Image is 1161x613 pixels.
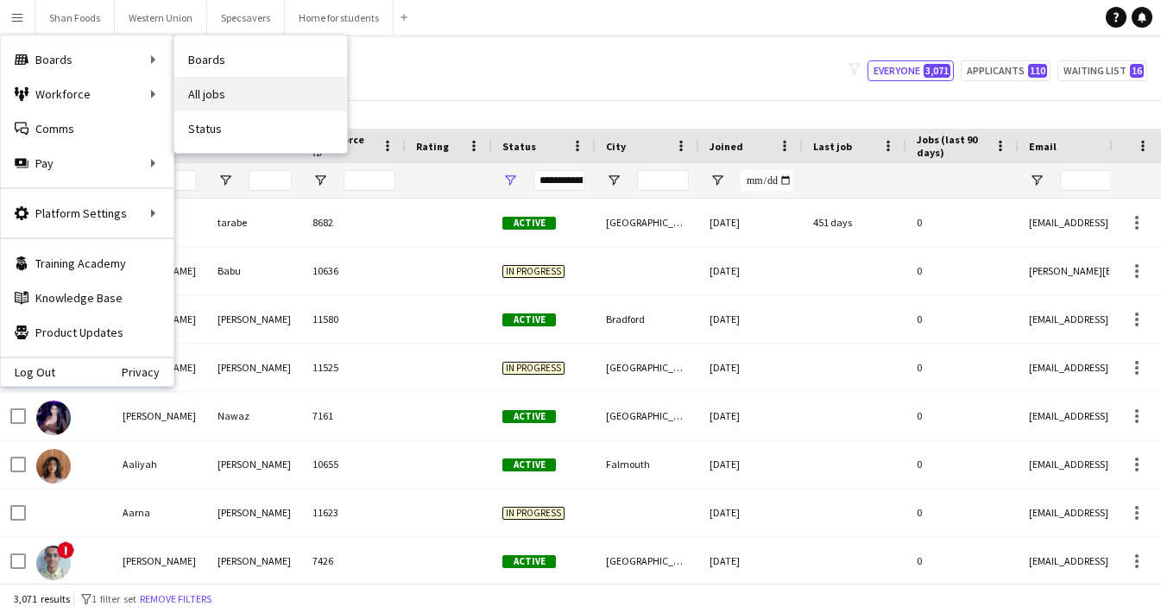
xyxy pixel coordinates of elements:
[112,392,207,439] div: [PERSON_NAME]
[285,1,394,35] button: Home for students
[1130,64,1144,78] span: 16
[699,344,803,391] div: [DATE]
[596,440,699,488] div: Falmouth
[207,295,302,343] div: [PERSON_NAME]
[741,170,792,191] input: Joined Filter Input
[302,247,406,294] div: 10636
[36,546,71,580] img: Aarnav Mashruwala
[917,133,987,159] span: Jobs (last 90 days)
[502,313,556,326] span: Active
[699,295,803,343] div: [DATE]
[174,77,347,111] a: All jobs
[710,173,725,188] button: Open Filter Menu
[207,489,302,536] div: [PERSON_NAME]
[906,489,1019,536] div: 0
[302,440,406,488] div: 10655
[1,146,174,180] div: Pay
[606,173,622,188] button: Open Filter Menu
[154,170,197,191] input: First Name Filter Input
[35,1,115,35] button: Shan Foods
[813,140,852,153] span: Last job
[416,140,449,153] span: Rating
[312,173,328,188] button: Open Filter Menu
[207,440,302,488] div: [PERSON_NAME]
[906,344,1019,391] div: 0
[1,246,174,281] a: Training Academy
[136,590,215,609] button: Remove filters
[1,111,174,146] a: Comms
[596,295,699,343] div: Bradford
[906,392,1019,439] div: 0
[174,42,347,77] a: Boards
[1029,140,1057,153] span: Email
[57,541,74,559] span: !
[502,410,556,423] span: Active
[596,199,699,246] div: [GEOGRAPHIC_DATA]
[906,295,1019,343] div: 0
[1029,173,1044,188] button: Open Filter Menu
[502,265,565,278] span: In progress
[906,199,1019,246] div: 0
[207,344,302,391] div: [PERSON_NAME]
[596,392,699,439] div: [GEOGRAPHIC_DATA]
[122,365,174,379] a: Privacy
[906,247,1019,294] div: 0
[699,392,803,439] div: [DATE]
[1,365,55,379] a: Log Out
[924,64,950,78] span: 3,071
[906,537,1019,585] div: 0
[174,111,347,146] a: Status
[502,458,556,471] span: Active
[112,489,207,536] div: Aarna
[302,199,406,246] div: 8682
[637,170,689,191] input: City Filter Input
[207,537,302,585] div: [PERSON_NAME]
[699,247,803,294] div: [DATE]
[302,537,406,585] div: 7426
[1,77,174,111] div: Workforce
[710,140,743,153] span: Joined
[302,295,406,343] div: 11580
[115,1,207,35] button: Western Union
[961,60,1051,81] button: Applicants110
[606,140,626,153] span: City
[36,401,71,435] img: Aalia Nawaz
[502,217,556,230] span: Active
[207,247,302,294] div: Babu
[699,537,803,585] div: [DATE]
[302,489,406,536] div: 11623
[249,170,292,191] input: Last Name Filter Input
[502,555,556,568] span: Active
[207,392,302,439] div: Nawaz
[218,173,233,188] button: Open Filter Menu
[1,42,174,77] div: Boards
[1057,60,1147,81] button: Waiting list16
[91,592,136,605] span: 1 filter set
[302,344,406,391] div: 11525
[1,315,174,350] a: Product Updates
[112,440,207,488] div: Aaliyah
[207,199,302,246] div: tarabe
[302,392,406,439] div: 7161
[868,60,954,81] button: Everyone3,071
[344,170,395,191] input: Workforce ID Filter Input
[1,196,174,231] div: Platform Settings
[502,507,565,520] span: In progress
[699,440,803,488] div: [DATE]
[699,489,803,536] div: [DATE]
[502,362,565,375] span: In progress
[596,537,699,585] div: [GEOGRAPHIC_DATA]
[207,1,285,35] button: Specsavers
[502,140,536,153] span: Status
[112,537,207,585] div: [PERSON_NAME]
[36,449,71,483] img: Aaliyah Hodge
[1,281,174,315] a: Knowledge Base
[906,440,1019,488] div: 0
[699,199,803,246] div: [DATE]
[803,199,906,246] div: 451 days
[596,344,699,391] div: [GEOGRAPHIC_DATA]
[502,173,518,188] button: Open Filter Menu
[1028,64,1047,78] span: 110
